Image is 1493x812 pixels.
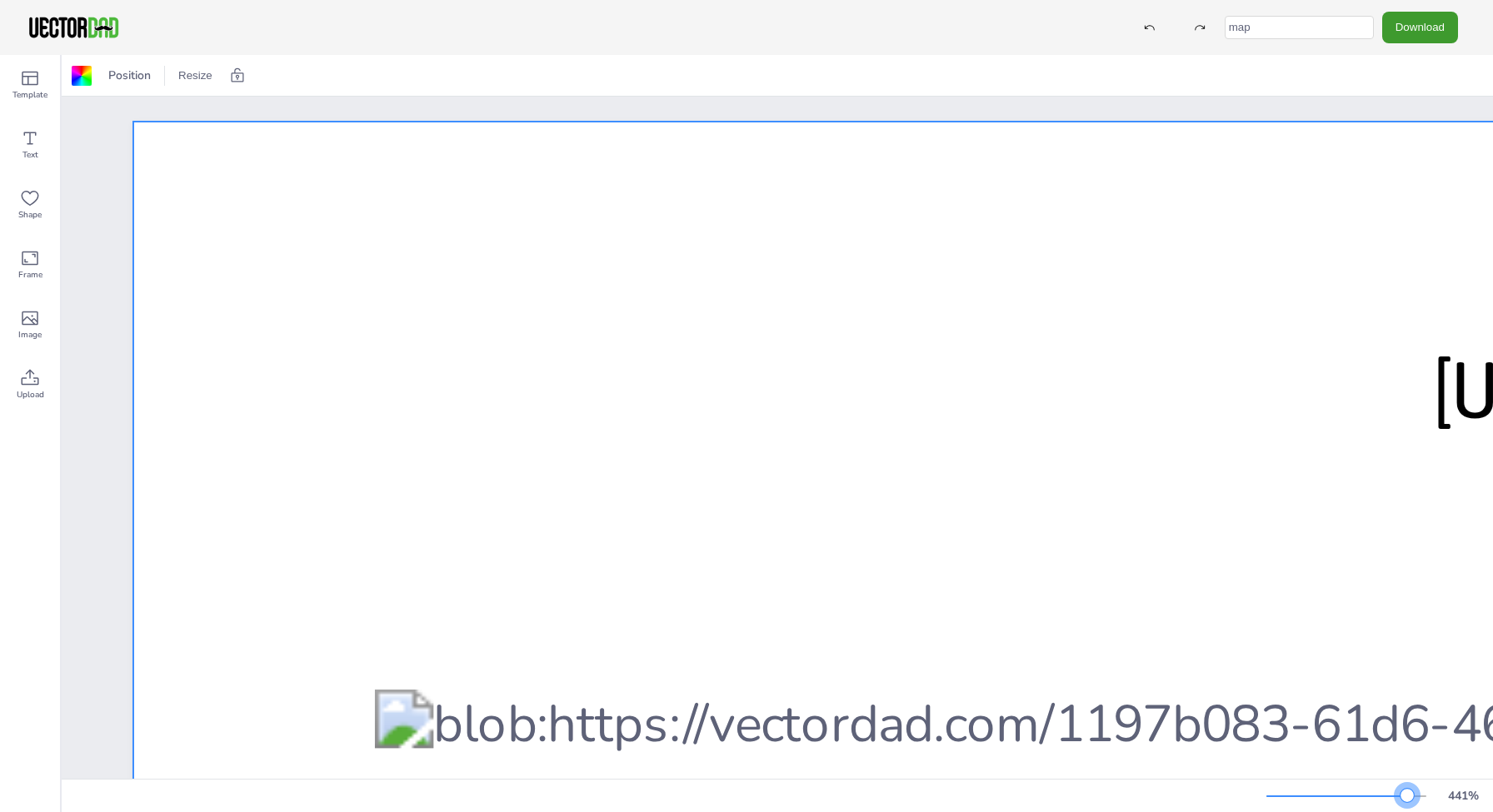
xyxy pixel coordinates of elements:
div: 441 % [1443,788,1483,804]
span: Image [18,328,42,341]
button: Resize [172,62,219,89]
span: Upload [17,388,44,401]
span: Position [105,67,154,83]
span: Template [12,88,47,102]
span: Shape [18,208,42,222]
span: Frame [18,268,42,281]
button: Download [1382,12,1458,42]
input: template name [1225,16,1374,39]
span: Text [22,148,38,162]
img: VectorDad-1.png [27,15,121,40]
